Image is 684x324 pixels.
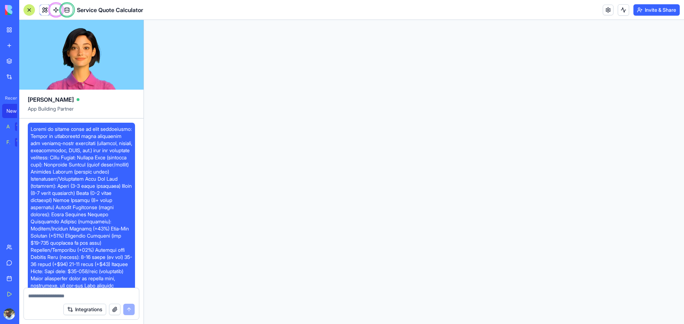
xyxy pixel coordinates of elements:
[63,304,106,315] button: Integrations
[2,119,31,134] a: AI Logo GeneratorTRY
[4,308,15,320] img: ACg8ocIU3qnVaqCO91p0hOWK_4-KUezs80IP95GpFRZUHPjTg8JJJSPXoQ=s96-c
[633,4,680,16] button: Invite & Share
[6,139,10,146] div: Feedback Form
[2,95,17,101] span: Recent
[77,6,143,14] span: Service Quote Calculator
[6,123,10,130] div: AI Logo Generator
[2,104,31,118] a: New App
[2,135,31,149] a: Feedback FormTRY
[28,105,135,118] span: App Building Partner
[28,95,74,104] span: [PERSON_NAME]
[15,138,26,147] div: TRY
[15,122,26,131] div: TRY
[5,5,49,15] img: logo
[6,107,26,115] div: New App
